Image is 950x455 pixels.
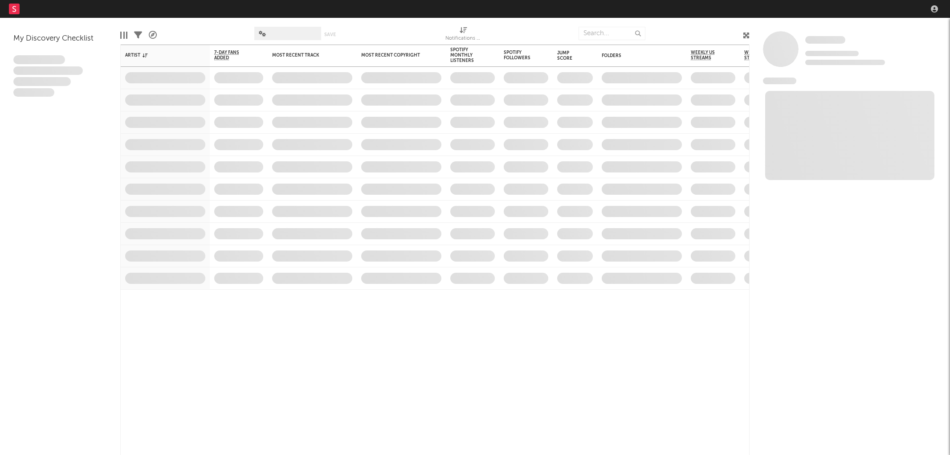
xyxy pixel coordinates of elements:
div: Most Recent Track [272,53,339,58]
span: Praesent ac interdum [13,77,71,86]
span: News Feed [763,78,796,84]
div: Spotify Followers [504,50,535,61]
span: Aliquam viverra [13,88,54,97]
div: Folders [602,53,669,58]
span: Integer aliquet in purus et [13,66,83,75]
span: Some Artist [805,36,845,44]
div: Jump Score [557,50,579,61]
span: Tracking Since: [DATE] [805,51,859,56]
input: Search... [579,27,645,40]
div: My Discovery Checklist [13,33,107,44]
div: Spotify Monthly Listeners [450,47,481,63]
div: Notifications (Artist) [445,22,481,48]
span: Weekly UK Streams [744,50,778,61]
span: Weekly US Streams [691,50,722,61]
button: Save [324,32,336,37]
span: 7-Day Fans Added [214,50,250,61]
div: Artist [125,53,192,58]
div: Most Recent Copyright [361,53,428,58]
a: Some Artist [805,36,845,45]
div: Edit Columns [120,22,127,48]
div: A&R Pipeline [149,22,157,48]
span: Lorem ipsum dolor [13,55,65,64]
div: Notifications (Artist) [445,33,481,44]
span: 0 fans last week [805,60,885,65]
div: Filters [134,22,142,48]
